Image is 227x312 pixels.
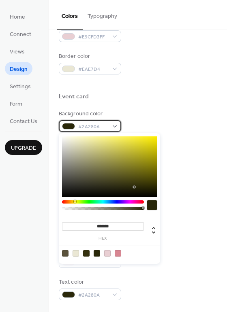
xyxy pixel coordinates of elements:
span: Settings [10,83,31,91]
div: rgb(234, 231, 212) [73,250,79,257]
div: Event card [59,93,89,101]
a: Settings [5,79,36,93]
a: Design [5,62,32,75]
span: #2A280A [78,123,108,131]
a: Connect [5,27,36,40]
span: #EAE7D4 [78,65,108,74]
span: Views [10,48,25,56]
span: Home [10,13,25,21]
a: Contact Us [5,114,42,127]
div: rgb(53, 49, 14) [83,250,90,257]
div: Border color [59,52,120,61]
span: #E9CFD3FF [78,33,108,41]
div: Text color [59,278,120,287]
a: Views [5,45,30,58]
div: rgb(233, 207, 211) [104,250,111,257]
div: rgb(216, 134, 146) [115,250,121,257]
span: Form [10,100,22,108]
div: rgb(42, 40, 10) [94,250,100,257]
div: Background color [59,110,120,118]
span: Connect [10,30,31,39]
button: Upgrade [5,140,42,155]
span: Upgrade [11,144,36,153]
span: Contact Us [10,117,37,126]
span: #2A280A [78,291,108,299]
span: Design [10,65,28,74]
a: Home [5,10,30,23]
div: rgb(90, 82, 60) [62,250,69,257]
a: Form [5,97,27,110]
label: hex [62,236,144,241]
